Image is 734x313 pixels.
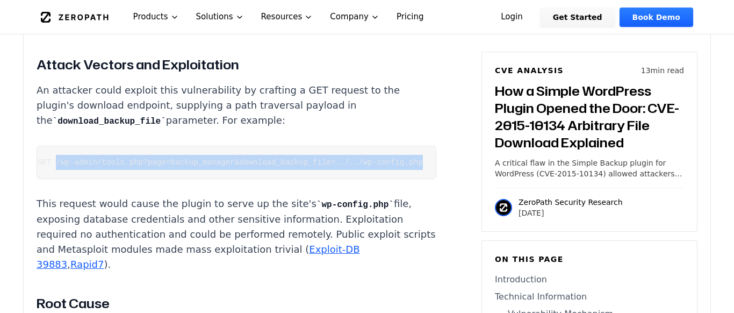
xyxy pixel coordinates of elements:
p: An attacker could exploit this vulnerability by crafting a GET request to the plugin's download e... [37,83,436,129]
h3: How a Simple WordPress Plugin Opened the Door: CVE-2015-10134 Arbitrary File Download Explained [495,82,684,151]
a: Technical Information [495,290,684,303]
a: Get Started [540,8,615,27]
p: A critical flaw in the Simple Backup plugin for WordPress (CVE-2015-10134) allowed attackers to d... [495,158,684,179]
code: download_backup_file [53,117,166,126]
h3: Attack Vectors and Exploitation [37,55,436,74]
a: Login [488,8,536,27]
p: This request would cause the plugin to serve up the site's file, exposing database credentials an... [37,196,436,272]
img: ZeroPath Security Research [495,199,512,216]
h6: CVE Analysis [495,65,564,76]
p: [DATE] [519,208,623,218]
a: Book Demo [620,8,693,27]
a: Rapid7 [70,259,104,270]
p: ZeroPath Security Research [519,197,623,208]
h3: Root Cause [37,294,436,313]
a: Introduction [495,273,684,286]
code: wp-config.php [316,200,394,210]
p: 13 min read [641,65,684,76]
h6: On this page [495,254,684,265]
code: GET /wp-admin/tools.php?page=backup_manager&download_backup_file=../../wp-config.php [38,158,423,167]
